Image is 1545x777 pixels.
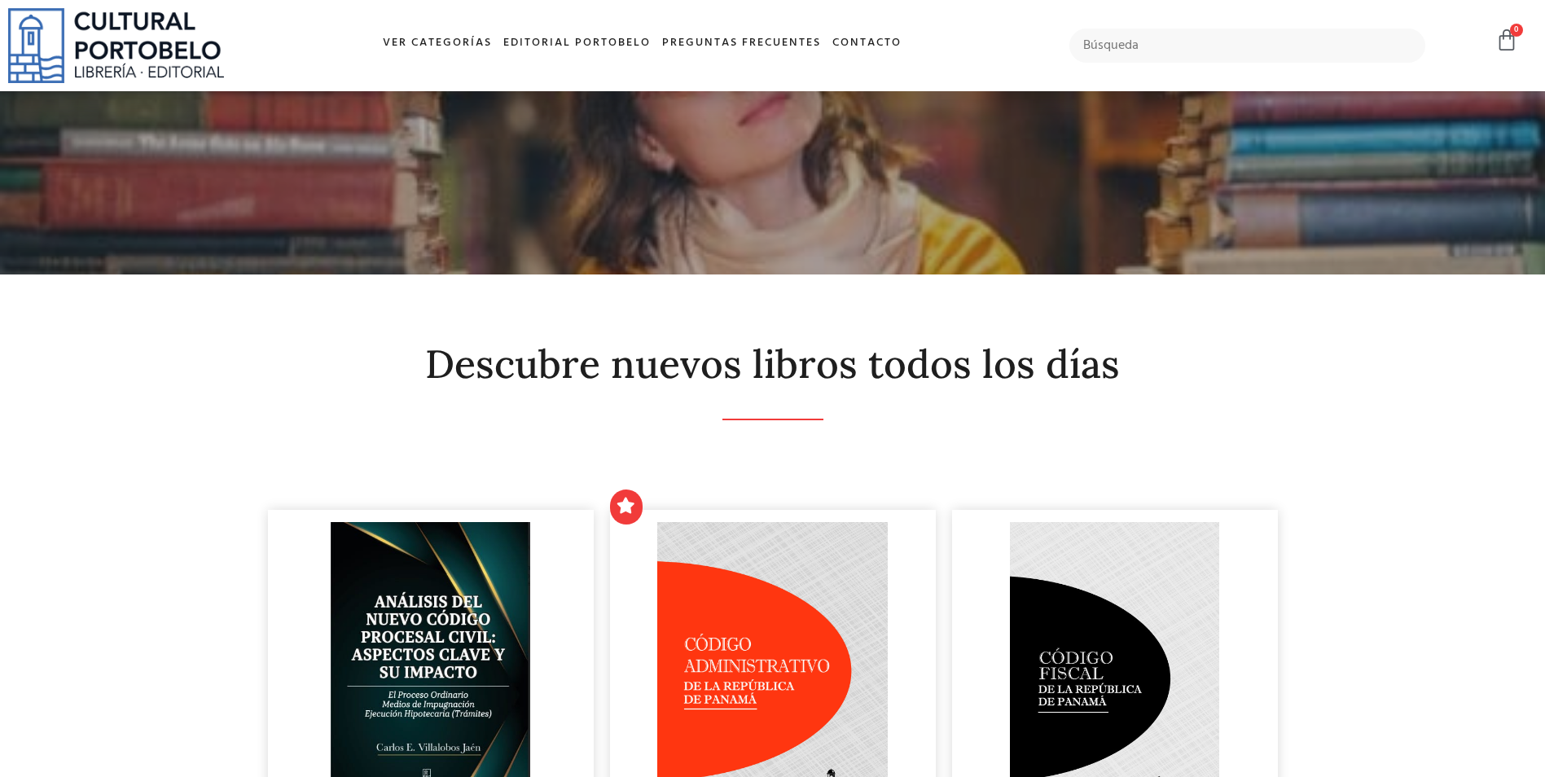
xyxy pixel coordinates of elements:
[656,26,827,61] a: Preguntas frecuentes
[1495,29,1518,52] a: 0
[1510,24,1523,37] span: 0
[1069,29,1425,63] input: Búsqueda
[268,343,1278,386] h2: Descubre nuevos libros todos los días
[377,26,498,61] a: Ver Categorías
[498,26,656,61] a: Editorial Portobelo
[827,26,907,61] a: Contacto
